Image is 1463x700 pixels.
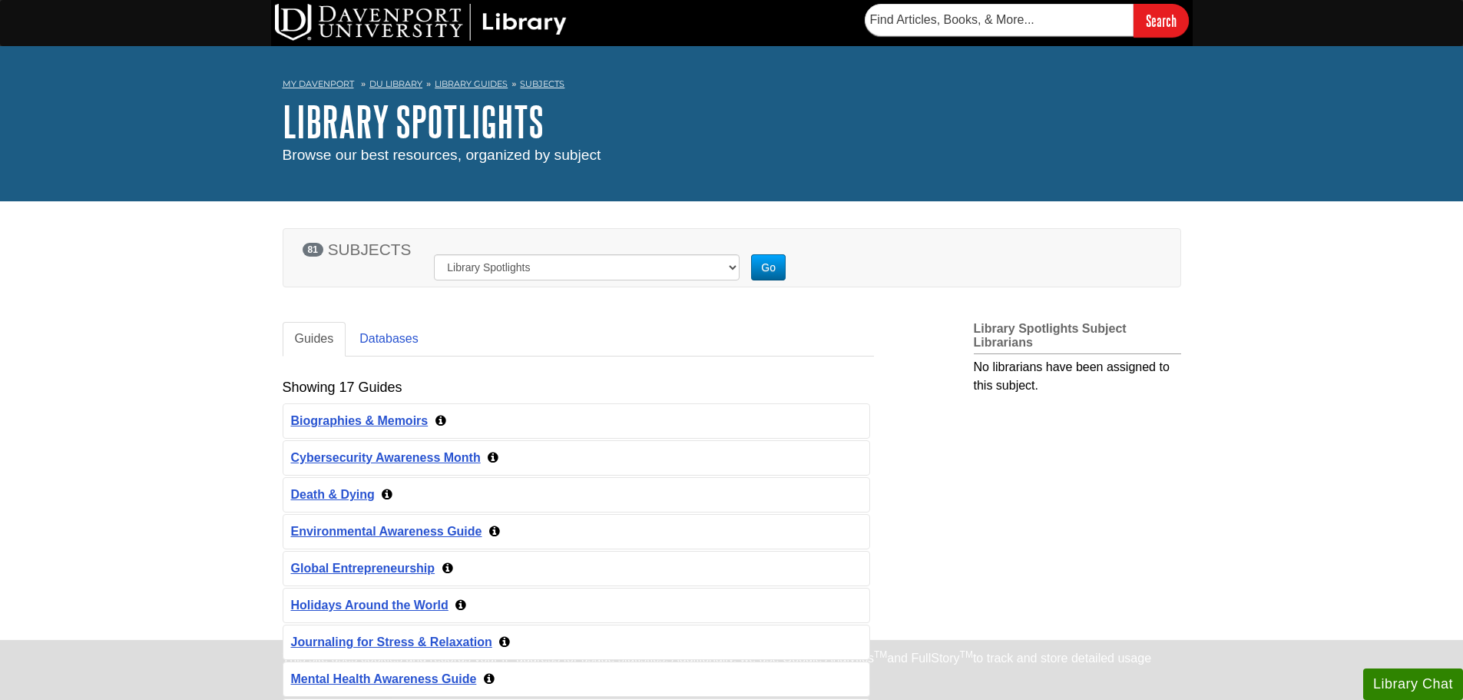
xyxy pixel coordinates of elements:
[865,4,1189,37] form: Searches DU Library's articles, books, and more
[1363,668,1463,700] button: Library Chat
[291,488,375,501] a: Death & Dying
[283,209,1181,303] section: Subject Search Bar
[435,78,508,89] a: Library Guides
[283,74,1181,98] nav: breadcrumb
[520,78,564,89] a: Subjects
[291,414,429,427] a: Biographies & Memoirs
[283,98,1181,144] h1: Library Spotlights
[369,78,422,89] a: DU Library
[347,322,431,357] a: Databases
[283,380,402,396] h2: Showing 17 Guides
[291,525,482,538] a: Environmental Awareness Guide
[275,4,567,41] img: DU Library
[283,78,354,91] a: My Davenport
[303,243,323,257] span: 81
[283,144,1181,167] div: Browse our best resources, organized by subject
[291,562,435,575] a: Global Entrepreneurship
[974,354,1181,395] div: No librarians have been assigned to this subject.
[865,4,1134,36] input: Find Articles, Books, & More...
[751,254,786,280] button: Go
[291,672,477,685] a: Mental Health Awareness Guide
[328,241,412,258] span: SUBJECTS
[291,451,481,464] a: Cybersecurity Awareness Month
[291,635,492,649] a: Journaling for Stress & Relaxation
[974,322,1181,354] h2: Library Spotlights Subject Librarians
[283,322,346,357] a: Guides
[291,599,448,612] a: Holidays Around the World
[960,649,973,660] sup: TM
[1134,4,1189,37] input: Search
